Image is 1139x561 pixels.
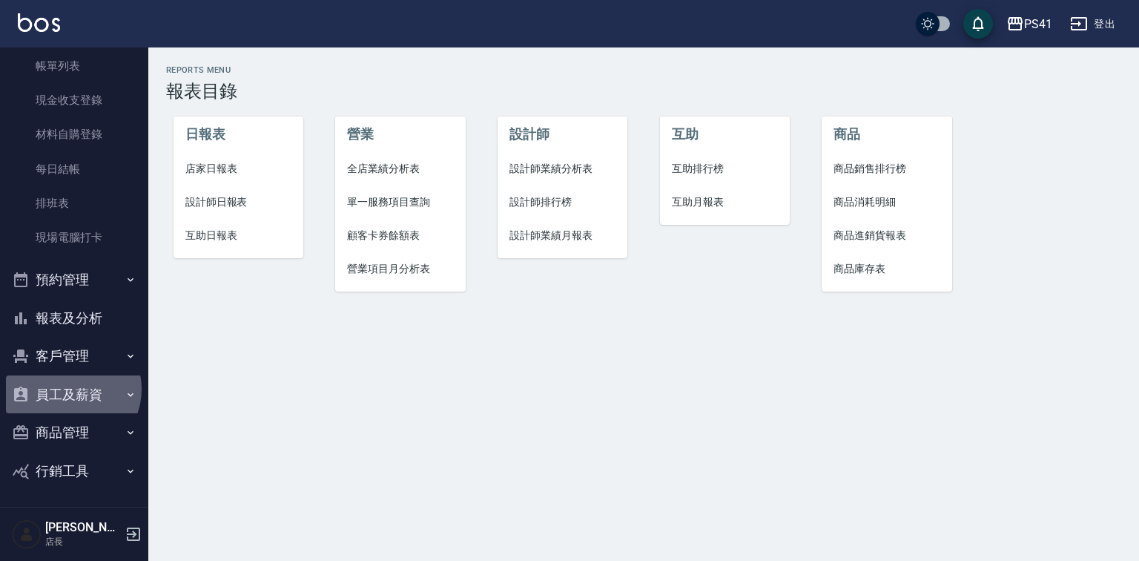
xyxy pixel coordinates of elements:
span: 設計師業績分析表 [509,161,615,177]
a: 設計師排行榜 [498,186,627,219]
span: 商品銷售排行榜 [833,161,940,177]
span: 互助日報表 [185,228,291,243]
span: 全店業績分析表 [347,161,453,177]
a: 店家日報表 [174,152,303,186]
a: 現場電腦打卡 [6,220,142,255]
li: 互助 [660,117,790,152]
li: 日報表 [174,117,303,152]
span: 顧客卡券餘額表 [347,228,453,243]
a: 每日結帳 [6,152,142,186]
button: 客戶管理 [6,337,142,375]
li: 營業 [335,117,465,152]
button: 商品管理 [6,413,142,452]
span: 設計師業績月報表 [509,228,615,243]
a: 帳單列表 [6,49,142,83]
button: 預約管理 [6,260,142,299]
a: 材料自購登錄 [6,117,142,151]
img: Logo [18,13,60,32]
a: 設計師業績分析表 [498,152,627,186]
a: 商品消耗明細 [822,186,951,219]
span: 設計師排行榜 [509,194,615,210]
a: 互助月報表 [660,186,790,219]
img: Person [12,519,42,549]
button: 報表及分析 [6,299,142,338]
h2: Reports Menu [166,65,1121,75]
a: 互助排行榜 [660,152,790,186]
div: PS41 [1024,15,1052,33]
a: 商品庫存表 [822,252,951,286]
a: 全店業績分析表 [335,152,465,186]
h5: [PERSON_NAME] [45,520,121,535]
span: 店家日報表 [185,161,291,177]
button: 登出 [1064,10,1121,38]
a: 顧客卡券餘額表 [335,219,465,252]
a: 設計師業績月報表 [498,219,627,252]
span: 商品庫存表 [833,261,940,277]
span: 單一服務項目查詢 [347,194,453,210]
a: 營業項目月分析表 [335,252,465,286]
button: save [963,9,993,39]
li: 商品 [822,117,951,152]
li: 設計師 [498,117,627,152]
h3: 報表目錄 [166,81,1121,102]
a: 單一服務項目查詢 [335,186,465,219]
p: 店長 [45,535,121,548]
a: 現金收支登錄 [6,83,142,117]
span: 商品進銷貨報表 [833,228,940,243]
a: 設計師日報表 [174,186,303,219]
a: 商品進銷貨報表 [822,219,951,252]
span: 互助排行榜 [672,161,778,177]
a: 商品銷售排行榜 [822,152,951,186]
button: PS41 [1000,9,1058,39]
a: 排班表 [6,186,142,220]
span: 營業項目月分析表 [347,261,453,277]
span: 設計師日報表 [185,194,291,210]
span: 商品消耗明細 [833,194,940,210]
span: 互助月報表 [672,194,778,210]
a: 互助日報表 [174,219,303,252]
button: 員工及薪資 [6,375,142,414]
button: 行銷工具 [6,452,142,491]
